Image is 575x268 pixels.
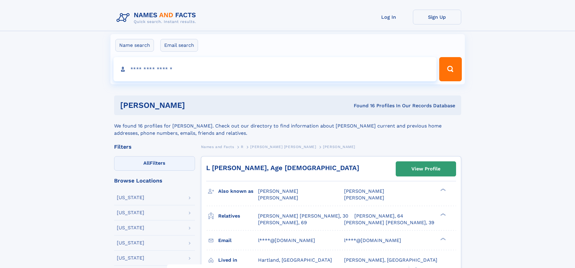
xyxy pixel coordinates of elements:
a: L [PERSON_NAME], Age [DEMOGRAPHIC_DATA] [206,164,359,172]
span: [PERSON_NAME] [323,145,355,149]
a: View Profile [396,162,456,176]
a: Names and Facts [201,143,234,150]
div: Found 16 Profiles In Our Records Database [269,102,455,109]
h3: Email [218,235,258,246]
a: [PERSON_NAME] [PERSON_NAME], 39 [344,219,434,226]
div: Browse Locations [114,178,195,183]
span: [PERSON_NAME] [258,195,298,201]
span: [PERSON_NAME], [GEOGRAPHIC_DATA] [344,257,437,263]
label: Email search [160,39,198,52]
button: Search Button [439,57,462,81]
span: [PERSON_NAME] [PERSON_NAME] [250,145,316,149]
div: [US_STATE] [117,195,144,200]
div: Filters [114,144,195,150]
h3: Relatives [218,211,258,221]
span: Hartland, [GEOGRAPHIC_DATA] [258,257,332,263]
label: Filters [114,156,195,171]
a: Sign Up [413,10,461,24]
h1: [PERSON_NAME] [120,102,270,109]
div: ❯ [439,237,446,241]
div: We found 16 profiles for [PERSON_NAME]. Check out our directory to find information about [PERSON... [114,115,461,137]
img: Logo Names and Facts [114,10,201,26]
a: [PERSON_NAME] [PERSON_NAME], 30 [258,213,348,219]
div: ❯ [439,212,446,216]
a: R [241,143,244,150]
span: R [241,145,244,149]
span: [PERSON_NAME] [344,188,384,194]
a: Log In [365,10,413,24]
span: All [143,160,150,166]
h3: Lived in [218,255,258,265]
div: View Profile [411,162,440,176]
h3: Also known as [218,186,258,196]
a: [PERSON_NAME], 64 [354,213,403,219]
label: Name search [115,39,154,52]
div: [US_STATE] [117,241,144,245]
span: [PERSON_NAME] [344,195,384,201]
div: [US_STATE] [117,225,144,230]
a: [PERSON_NAME] [PERSON_NAME] [250,143,316,150]
span: [PERSON_NAME] [258,188,298,194]
div: ❯ [439,188,446,192]
a: [PERSON_NAME], 69 [258,219,307,226]
div: [US_STATE] [117,210,144,215]
div: [US_STATE] [117,256,144,260]
input: search input [113,57,437,81]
